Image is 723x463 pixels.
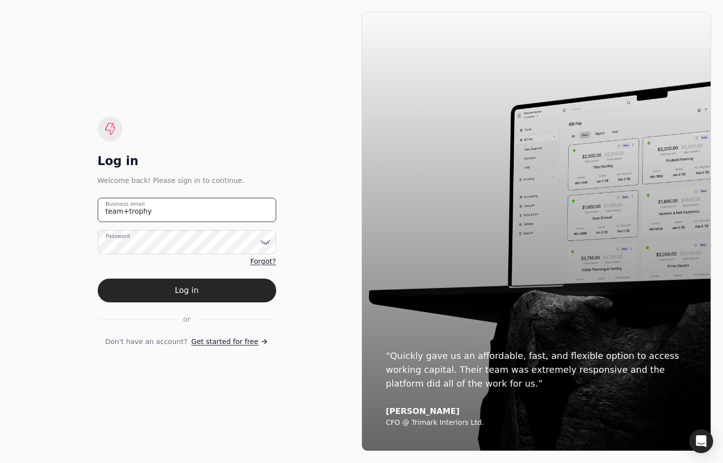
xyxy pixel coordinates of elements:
[386,418,687,427] div: CFO @ Trimark Interiors Ltd.
[106,232,130,240] label: Password
[105,337,187,347] span: Don't have an account?
[689,429,713,453] div: Open Intercom Messenger
[98,175,276,186] div: Welcome back! Please sign in to continue.
[191,337,258,347] span: Get started for free
[386,406,687,416] div: [PERSON_NAME]
[106,200,145,208] label: Business email
[98,153,276,169] div: Log in
[183,314,190,325] span: or
[386,349,687,391] div: “Quickly gave us an affordable, fast, and flexible option to access working capital. Their team w...
[98,279,276,302] button: Log in
[191,337,268,347] a: Get started for free
[250,256,276,267] a: Forgot?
